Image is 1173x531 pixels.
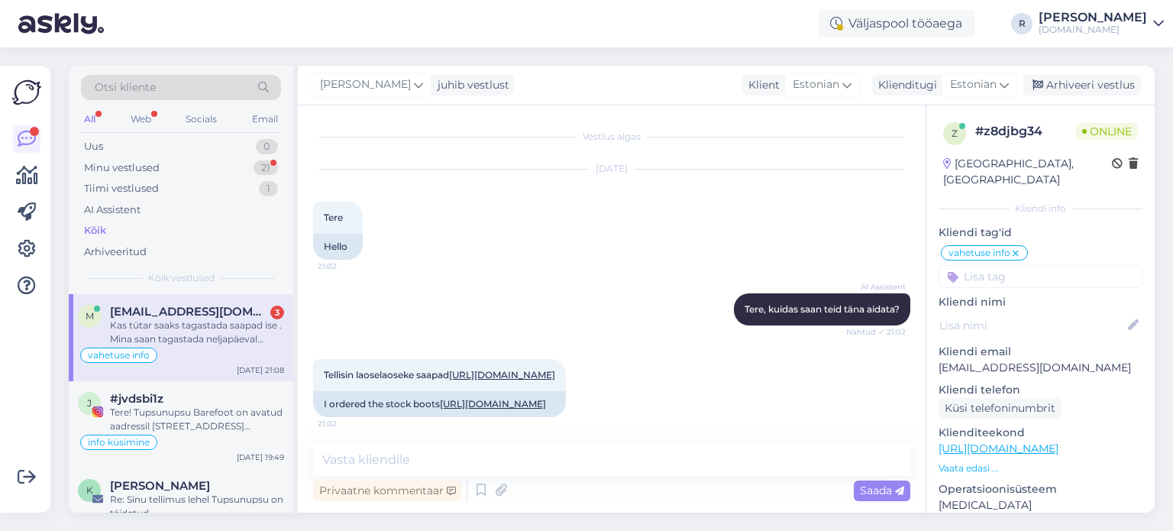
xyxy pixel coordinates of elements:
div: 21 [254,160,278,176]
div: Arhiveeri vestlus [1023,75,1141,96]
span: vahetuse info [88,351,150,360]
img: Askly Logo [12,78,41,107]
span: info küsimine [88,438,150,447]
input: Lisa nimi [939,317,1125,334]
div: # z8djbg34 [975,122,1076,141]
div: 0 [256,139,278,154]
a: [URL][DOMAIN_NAME] [939,442,1058,455]
span: z [952,128,958,139]
div: R [1011,13,1032,34]
div: juhib vestlust [431,77,509,93]
div: Kliendi info [939,202,1142,215]
p: Operatsioonisüsteem [939,481,1142,497]
div: Re: Sinu tellimus lehel Tupsunupsu on täidetud [110,493,284,520]
p: [EMAIL_ADDRESS][DOMAIN_NAME] [939,360,1142,376]
p: Kliendi nimi [939,294,1142,310]
div: [DATE] [313,162,910,176]
span: AI Assistent [848,281,906,293]
span: Kaspar Lauri [110,479,210,493]
div: Klienditugi [872,77,937,93]
div: Hello [313,234,363,260]
div: Kas tütar saaks tagastada saapad ise . Mina saan tagastada neljapäeval [PERSON_NAME] nad [GEOGRAP... [110,319,284,346]
span: [PERSON_NAME] [320,76,411,93]
div: Väljaspool tööaega [818,10,974,37]
span: 21:02 [318,418,375,429]
p: Vaata edasi ... [939,461,1142,475]
a: [URL][DOMAIN_NAME] [440,398,546,410]
p: Kliendi tag'id [939,225,1142,241]
span: K [86,484,93,496]
span: Otsi kliente [95,79,156,96]
span: Kõik vestlused [148,271,215,285]
div: [GEOGRAPHIC_DATA], [GEOGRAPHIC_DATA] [943,156,1112,188]
div: Tiimi vestlused [84,181,159,196]
div: Klient [742,77,780,93]
a: [PERSON_NAME][DOMAIN_NAME] [1039,11,1164,36]
span: 21:02 [318,261,375,272]
a: [URL][DOMAIN_NAME] [449,369,555,380]
span: marika.liik@gmail.com [110,305,269,319]
span: Tere [324,212,343,223]
div: I ordered the stock boots [313,391,566,417]
span: vahetuse info [948,248,1010,257]
p: Klienditeekond [939,425,1142,441]
div: Tere! Tupsunupsu Barefoot on avatud aadressil [STREET_ADDRESS] (Lembitu Konsumis) järgmistel aega... [110,406,284,433]
div: AI Assistent [84,202,141,218]
div: 3 [270,306,284,319]
span: Tellisin laoselaoseke saapad [324,369,555,380]
span: #jvdsbi1z [110,392,163,406]
span: j [87,397,92,409]
div: Kõik [84,223,106,238]
div: [DATE] 19:49 [237,452,284,463]
div: Vestlus algas [313,130,910,144]
div: [PERSON_NAME] [1039,11,1147,24]
p: Kliendi email [939,344,1142,360]
div: [DOMAIN_NAME] [1039,24,1147,36]
span: Tere, kuidas saan teid täna aidata? [745,303,900,315]
span: Estonian [793,76,839,93]
div: Arhiveeritud [84,244,147,260]
p: Kliendi telefon [939,382,1142,398]
div: Minu vestlused [84,160,160,176]
div: Uus [84,139,103,154]
div: Web [128,109,154,129]
span: Online [1076,123,1138,140]
div: Socials [183,109,220,129]
span: Saada [860,484,904,497]
div: Küsi telefoninumbrit [939,398,1062,419]
div: Email [249,109,281,129]
span: Estonian [950,76,997,93]
div: All [81,109,99,129]
div: [DATE] 21:08 [237,364,284,376]
span: m [86,310,94,322]
input: Lisa tag [939,265,1142,288]
p: [MEDICAL_DATA] [939,497,1142,513]
div: Privaatne kommentaar [313,481,462,501]
span: Nähtud ✓ 21:02 [846,326,906,338]
div: 1 [259,181,278,196]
